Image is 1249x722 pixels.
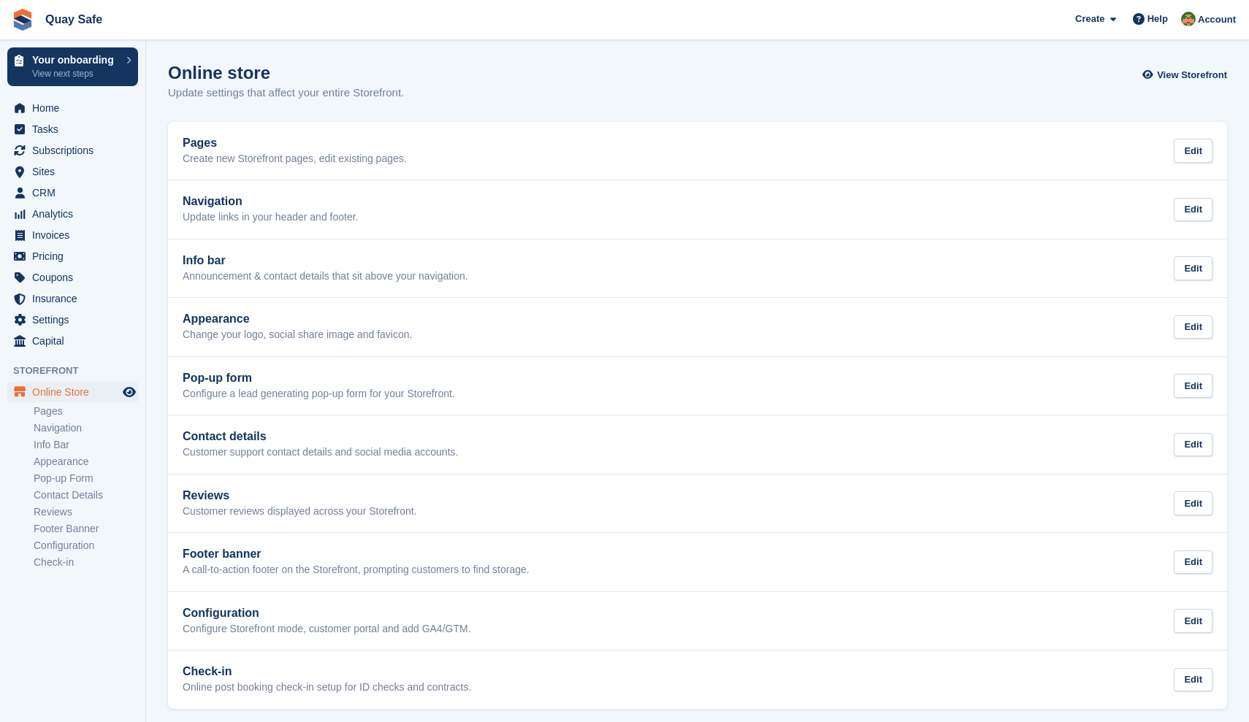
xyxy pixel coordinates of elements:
a: menu [7,225,138,245]
h2: Footer banner [183,548,530,561]
a: Info Bar [34,438,138,452]
a: Configuration [34,539,138,553]
p: Create new Storefront pages, edit existing pages. [183,153,407,166]
p: Configure a lead generating pop-up form for your Storefront. [183,388,455,401]
span: CRM [32,183,120,203]
p: Update links in your header and footer. [183,211,359,224]
span: Coupons [32,267,120,288]
a: Configuration Configure Storefront mode, customer portal and add GA4/GTM. Edit [168,592,1227,650]
span: Home [32,98,120,118]
div: Edit [1174,550,1212,575]
h2: Navigation [183,195,359,208]
a: Contact Details [34,488,138,502]
h2: Pop-up form [183,372,455,385]
p: Configure Storefront mode, customer portal and add GA4/GTM. [183,623,471,636]
h2: Reviews [183,489,417,502]
a: menu [7,119,138,139]
span: Help [1147,12,1168,26]
span: Create [1075,12,1104,26]
h2: Check-in [183,665,471,678]
h2: Pages [183,137,407,150]
a: Appearance [34,455,138,469]
img: Fiona Connor [1181,12,1196,26]
div: Edit [1174,198,1212,222]
p: A call-to-action footer on the Storefront, prompting customers to find storage. [183,564,530,577]
a: Contact details Customer support contact details and social media accounts. Edit [168,415,1227,474]
a: menu [7,204,138,224]
a: Preview store [121,383,138,401]
h2: Contact details [183,430,458,443]
a: menu [7,161,138,182]
p: Announcement & contact details that sit above your navigation. [183,270,468,283]
a: View Storefront [1146,63,1227,87]
a: Navigation [34,421,138,435]
a: menu [7,331,138,351]
div: Edit [1174,668,1212,692]
span: Account [1198,12,1236,27]
a: Reviews Customer reviews displayed across your Storefront. Edit [168,475,1227,533]
a: Pages [34,404,138,418]
a: Reviews [34,505,138,519]
a: Info bar Announcement & contact details that sit above your navigation. Edit [168,239,1227,298]
img: stora-icon-8386f47178a22dfd0bd8f6a31ec36ba5ce8667c1dd55bd0f319d3a0aa187defe.svg [12,9,34,31]
a: Check-in Online post booking check-in setup for ID checks and contracts. Edit [168,650,1227,709]
div: Edit [1174,609,1212,633]
div: Edit [1174,433,1212,457]
a: menu [7,288,138,309]
span: Insurance [32,288,120,309]
h2: Info bar [183,254,468,267]
span: Analytics [32,204,120,224]
p: Customer support contact details and social media accounts. [183,446,458,459]
a: Pop-up form Configure a lead generating pop-up form for your Storefront. Edit [168,357,1227,415]
p: Online post booking check-in setup for ID checks and contracts. [183,681,471,694]
p: View next steps [32,67,119,80]
a: Appearance Change your logo, social share image and favicon. Edit [168,298,1227,356]
a: menu [7,310,138,330]
a: Navigation Update links in your header and footer. Edit [168,180,1227,239]
span: Storefront [13,364,145,378]
a: menu [7,98,138,118]
span: Subscriptions [32,140,120,161]
div: Edit [1174,139,1212,163]
a: Footer banner A call-to-action footer on the Storefront, prompting customers to find storage. Edit [168,533,1227,591]
a: menu [7,382,138,402]
h2: Appearance [183,312,412,326]
p: Your onboarding [32,55,119,65]
a: menu [7,183,138,203]
div: Edit [1174,374,1212,398]
a: Pop-up Form [34,472,138,485]
span: Tasks [32,119,120,139]
div: Edit [1174,315,1212,339]
h2: Configuration [183,607,471,620]
span: Settings [32,310,120,330]
a: menu [7,140,138,161]
p: Customer reviews displayed across your Storefront. [183,505,417,518]
div: Edit [1174,256,1212,280]
span: Capital [32,331,120,351]
a: Check-in [34,556,138,569]
p: Change your logo, social share image and favicon. [183,329,412,342]
p: Update settings that affect your entire Storefront. [168,85,404,101]
span: Invoices [32,225,120,245]
a: Pages Create new Storefront pages, edit existing pages. Edit [168,122,1227,180]
a: Quay Safe [39,7,108,31]
a: menu [7,246,138,266]
h1: Online store [168,63,404,82]
span: Online Store [32,382,120,402]
a: menu [7,267,138,288]
a: Footer Banner [34,522,138,536]
a: Your onboarding View next steps [7,47,138,86]
div: Edit [1174,491,1212,515]
span: Pricing [32,246,120,266]
span: Sites [32,161,120,182]
span: View Storefront [1157,68,1227,82]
